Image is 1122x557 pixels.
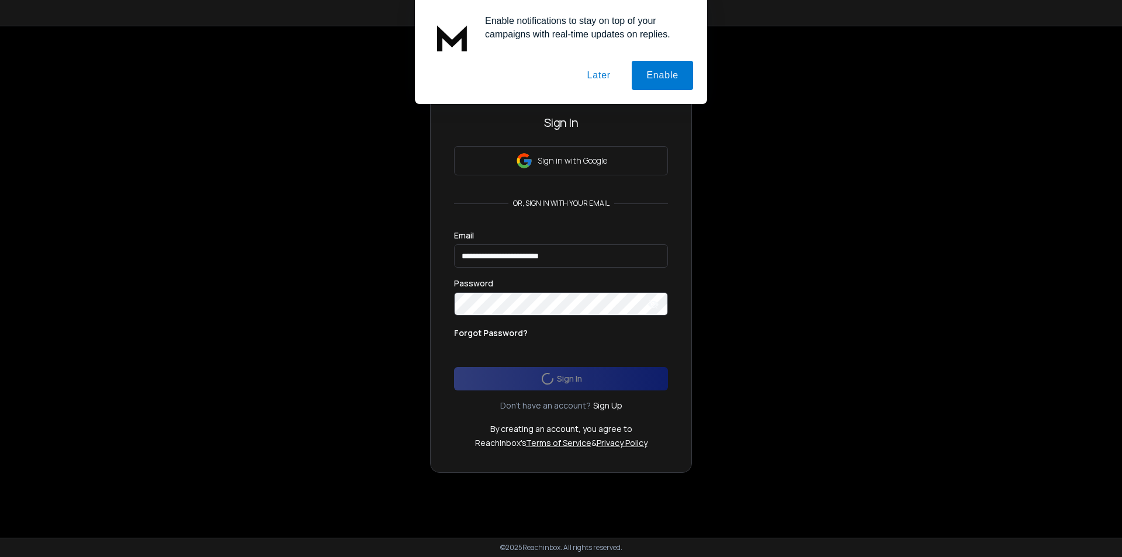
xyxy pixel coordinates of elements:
[454,279,493,288] label: Password
[593,400,622,411] a: Sign Up
[454,115,668,131] h3: Sign In
[429,14,476,61] img: notification icon
[476,14,693,41] div: Enable notifications to stay on top of your campaigns with real-time updates on replies.
[526,437,591,448] a: Terms of Service
[597,437,647,448] a: Privacy Policy
[454,146,668,175] button: Sign in with Google
[572,61,625,90] button: Later
[632,61,693,90] button: Enable
[508,199,614,208] p: or, sign in with your email
[454,231,474,240] label: Email
[454,327,528,339] p: Forgot Password?
[500,400,591,411] p: Don't have an account?
[500,543,622,552] p: © 2025 Reachinbox. All rights reserved.
[475,437,647,449] p: ReachInbox's &
[538,155,607,167] p: Sign in with Google
[490,423,632,435] p: By creating an account, you agree to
